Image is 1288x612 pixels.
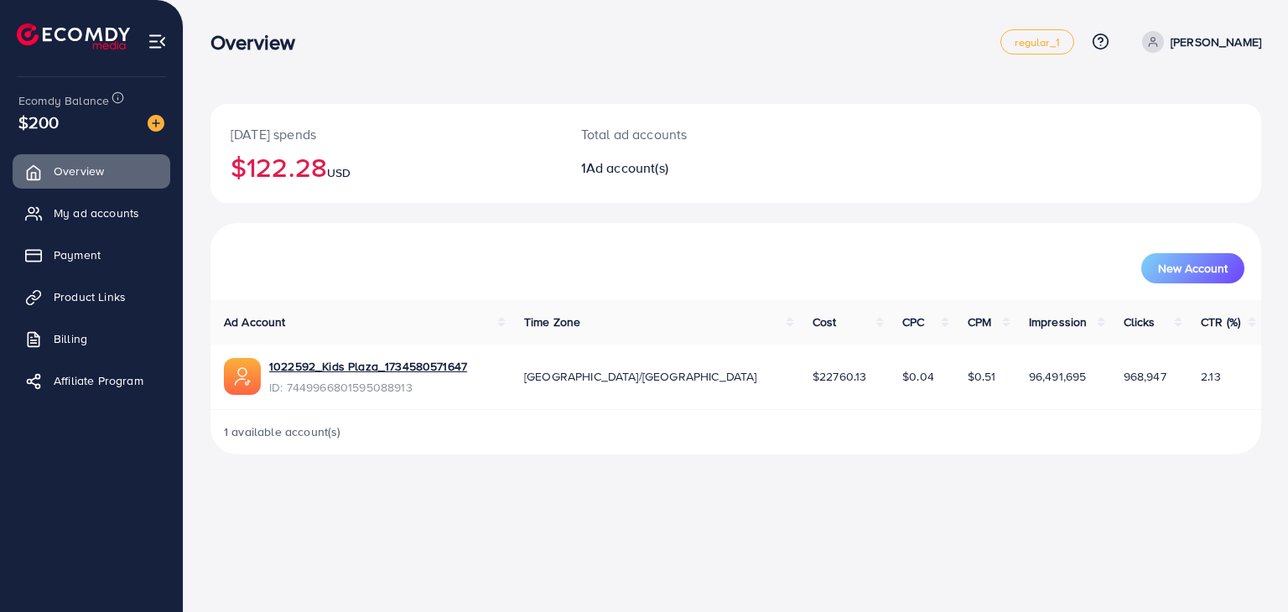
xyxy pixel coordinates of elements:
[1141,253,1244,283] button: New Account
[586,158,668,177] span: Ad account(s)
[327,164,351,181] span: USD
[1158,262,1228,274] span: New Account
[524,314,580,330] span: Time Zone
[13,280,170,314] a: Product Links
[54,372,143,389] span: Affiliate Program
[1000,29,1073,54] a: regular_1
[54,288,126,305] span: Product Links
[1015,37,1059,48] span: regular_1
[231,124,541,144] p: [DATE] spends
[968,314,991,330] span: CPM
[1124,368,1166,385] span: 968,947
[17,23,130,49] img: logo
[524,368,757,385] span: [GEOGRAPHIC_DATA]/[GEOGRAPHIC_DATA]
[1029,368,1087,385] span: 96,491,695
[1201,368,1221,385] span: 2.13
[269,379,467,396] span: ID: 7449966801595088913
[148,32,167,51] img: menu
[1124,314,1156,330] span: Clicks
[13,364,170,397] a: Affiliate Program
[224,314,286,330] span: Ad Account
[54,163,104,179] span: Overview
[54,205,139,221] span: My ad accounts
[1135,31,1261,53] a: [PERSON_NAME]
[54,330,87,347] span: Billing
[18,110,60,134] span: $200
[1029,314,1088,330] span: Impression
[1201,314,1240,330] span: CTR (%)
[13,322,170,355] a: Billing
[1171,32,1261,52] p: [PERSON_NAME]
[231,151,541,183] h2: $122.28
[581,160,803,176] h2: 1
[581,124,803,144] p: Total ad accounts
[224,358,261,395] img: ic-ads-acc.e4c84228.svg
[210,30,309,54] h3: Overview
[54,246,101,263] span: Payment
[224,423,341,440] span: 1 available account(s)
[968,368,996,385] span: $0.51
[13,196,170,230] a: My ad accounts
[269,358,467,375] a: 1022592_Kids Plaza_1734580571647
[18,92,109,109] span: Ecomdy Balance
[13,238,170,272] a: Payment
[813,368,866,385] span: $22760.13
[148,115,164,132] img: image
[902,314,924,330] span: CPC
[813,314,837,330] span: Cost
[902,368,934,385] span: $0.04
[13,154,170,188] a: Overview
